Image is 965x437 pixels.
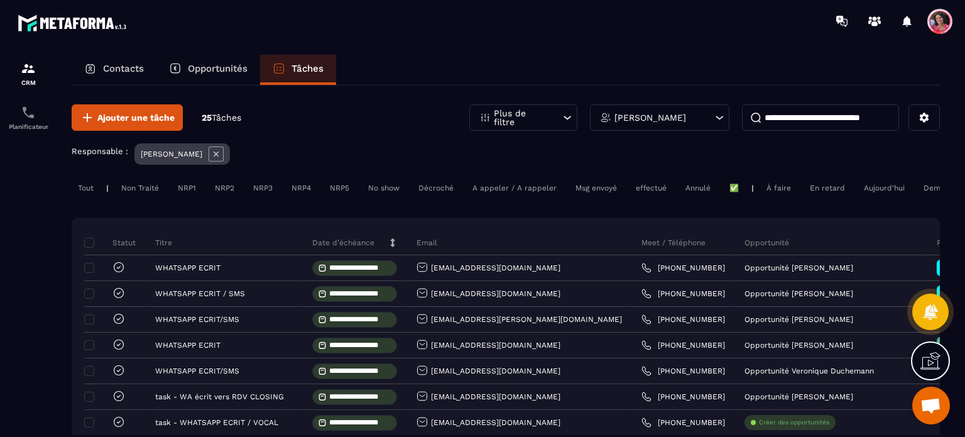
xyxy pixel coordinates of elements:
[641,392,725,402] a: [PHONE_NUMBER]
[18,11,131,35] img: logo
[72,147,128,156] p: Responsable :
[759,418,829,427] p: Créer des opportunités
[103,63,144,74] p: Contacts
[97,111,175,124] span: Ajouter une tâche
[614,113,686,122] p: [PERSON_NAME]
[3,52,53,96] a: formationformationCRM
[141,150,202,158] p: [PERSON_NAME]
[292,63,324,74] p: Tâches
[155,263,221,272] p: WHATSAPP ECRIT
[87,238,136,248] p: Statut
[362,180,406,196] div: No show
[494,109,549,126] p: Plus de filtre
[641,418,725,428] a: [PHONE_NUMBER]
[72,104,183,131] button: Ajouter une tâche
[115,180,165,196] div: Non Traité
[324,180,356,196] div: NRP5
[641,314,725,324] a: [PHONE_NUMBER]
[72,55,156,85] a: Contacts
[72,180,100,196] div: Tout
[155,289,245,298] p: WHATSAPP ECRIT / SMS
[641,289,725,299] a: [PHONE_NUMBER]
[630,180,673,196] div: effectué
[641,340,725,350] a: [PHONE_NUMBER]
[155,418,278,427] p: task - WHATSAPP ECRIT / VOCAL
[466,180,563,196] div: A appeler / A rappeler
[21,105,36,120] img: scheduler
[247,180,279,196] div: NRP3
[188,63,248,74] p: Opportunités
[3,79,53,86] p: CRM
[212,113,241,123] span: Tâches
[412,180,460,196] div: Décroché
[641,263,725,273] a: [PHONE_NUMBER]
[156,55,260,85] a: Opportunités
[641,366,725,376] a: [PHONE_NUMBER]
[155,315,239,324] p: WHATSAPP ECRIT/SMS
[744,315,853,324] p: Opportunité [PERSON_NAME]
[285,180,317,196] div: NRP4
[744,289,853,298] p: Opportunité [PERSON_NAME]
[312,238,374,248] p: Date d’échéance
[760,180,797,196] div: À faire
[260,55,336,85] a: Tâches
[155,367,239,375] p: WHATSAPP ECRIT/SMS
[679,180,717,196] div: Annulé
[937,238,958,248] p: Phase
[209,180,241,196] div: NRP2
[202,112,241,124] p: 25
[3,123,53,130] p: Planificateur
[641,238,706,248] p: Meet / Téléphone
[751,184,754,192] p: |
[744,263,853,272] p: Opportunité [PERSON_NAME]
[417,238,437,248] p: Email
[744,238,789,248] p: Opportunité
[21,61,36,76] img: formation
[744,367,874,375] p: Opportunité Veronique Duchemann
[804,180,851,196] div: En retard
[912,387,950,424] div: Ouvrir le chat
[172,180,202,196] div: NRP1
[155,392,284,401] p: task - WA écrit vers RDV CLOSING
[858,180,911,196] div: Aujourd'hui
[569,180,623,196] div: Msg envoyé
[3,96,53,140] a: schedulerschedulerPlanificateur
[155,238,172,248] p: Titre
[744,392,853,401] p: Opportunité [PERSON_NAME]
[917,180,957,196] div: Demain
[723,180,745,196] div: ✅
[744,341,853,350] p: Opportunité [PERSON_NAME]
[106,184,109,192] p: |
[155,341,221,350] p: WHATSAPP ECRIT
